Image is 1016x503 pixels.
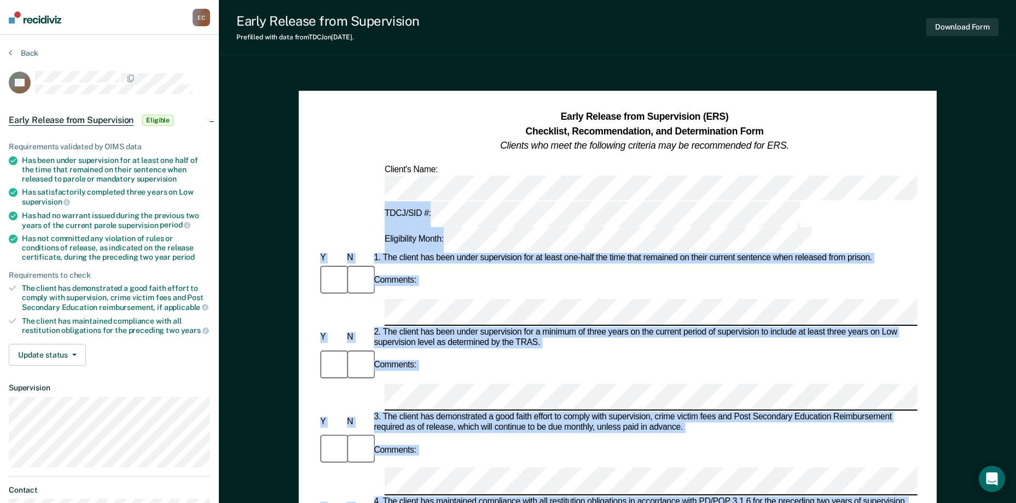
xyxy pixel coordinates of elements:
div: The client has demonstrated a good faith effort to comply with supervision, crime victim fees and... [22,284,210,312]
div: Has satisfactorily completed three years on Low [22,188,210,206]
div: The client has maintained compliance with all restitution obligations for the preceding two [22,317,210,335]
div: Y [318,332,345,343]
span: supervision [137,174,177,183]
div: Y [318,253,345,264]
strong: Checklist, Recommendation, and Determination Form [525,126,763,137]
div: Comments: [371,276,418,287]
img: Recidiviz [9,11,61,24]
div: Eligibility Month: [382,227,815,252]
button: EC [193,9,210,26]
div: Has been under supervision for at least one half of the time that remained on their sentence when... [22,156,210,183]
strong: Early Release from Supervision (ERS) [560,111,728,122]
div: Prefilled with data from TDCJ on [DATE] . [236,33,420,41]
button: Back [9,48,38,58]
div: Requirements validated by OIMS data [9,142,210,151]
span: supervision [22,197,70,206]
div: 2. The client has been under supervision for a minimum of three years on the current period of su... [371,327,917,348]
dt: Contact [9,486,210,495]
div: Requirements to check [9,271,210,280]
div: Y [318,417,345,428]
em: Clients who meet the following criteria may be recommended for ERS. [500,140,789,151]
span: Early Release from Supervision [9,115,133,126]
div: N [345,253,371,264]
div: Early Release from Supervision [236,13,420,29]
dt: Supervision [9,383,210,393]
div: Open Intercom Messenger [979,466,1005,492]
span: period [172,253,195,261]
div: E C [193,9,210,26]
div: Has not committed any violation of rules or conditions of release, as indicated on the release ce... [22,234,210,261]
div: TDCJ/SID #: [382,201,802,226]
span: applicable [164,303,208,312]
span: years [181,326,209,335]
button: Download Form [926,18,998,36]
div: Comments: [371,445,418,456]
div: 3. The client has demonstrated a good faith effort to comply with supervision, crime victim fees ... [371,412,917,433]
span: Eligible [142,115,173,126]
div: N [345,332,371,343]
span: period [160,220,190,229]
button: Update status [9,344,86,366]
div: Has had no warrant issued during the previous two years of the current parole supervision [22,211,210,230]
div: N [345,417,371,428]
div: Comments: [371,361,418,372]
div: 1. The client has been under supervision for at least one-half the time that remained on their cu... [371,253,917,264]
